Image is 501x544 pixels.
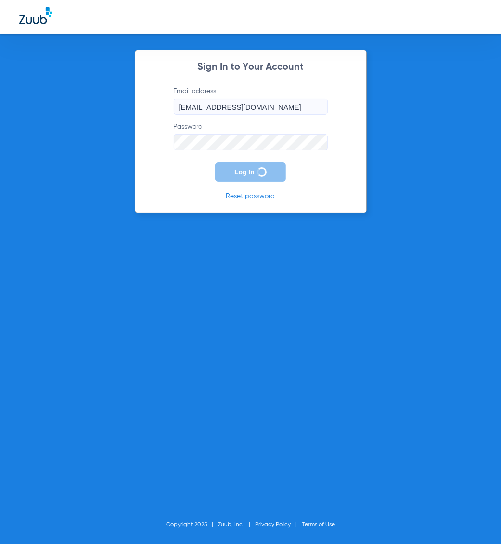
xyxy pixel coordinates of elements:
img: Zuub Logo [19,7,52,24]
h2: Sign In to Your Account [159,62,342,72]
input: Password [174,134,328,150]
a: Terms of Use [302,522,335,528]
a: Privacy Policy [255,522,291,528]
input: Email address [174,99,328,115]
label: Email address [174,87,328,115]
iframe: Chat Widget [453,498,501,544]
li: Copyright 2025 [166,520,218,530]
span: Log In [234,168,255,176]
a: Reset password [226,193,275,199]
button: Log In [215,162,286,182]
label: Password [174,122,328,150]
li: Zuub, Inc. [218,520,255,530]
